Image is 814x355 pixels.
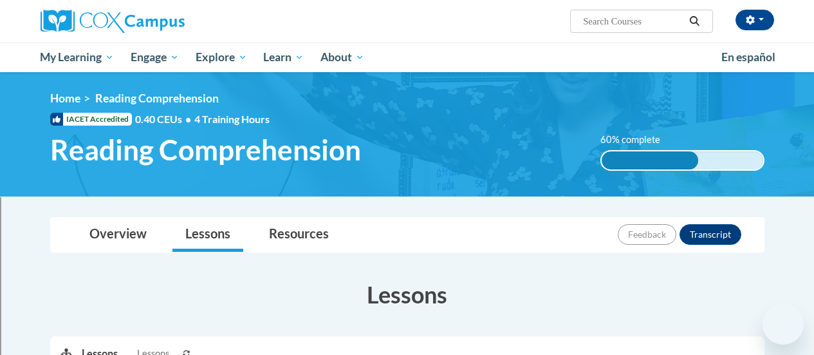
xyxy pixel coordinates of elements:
[582,14,685,29] input: Search Courses
[41,10,272,33] a: Cox Campus
[122,43,187,72] a: Engage
[721,50,775,64] span: En español
[312,43,373,72] a: About
[135,112,194,126] span: 0.40 CEUs
[263,50,304,65] span: Learn
[32,43,123,72] a: My Learning
[713,44,784,71] a: En español
[185,113,191,125] span: •
[187,43,255,72] a: Explore
[196,50,247,65] span: Explore
[31,43,784,72] div: Main menu
[50,91,80,105] a: Home
[320,50,364,65] span: About
[50,113,132,126] span: IACET Accredited
[685,14,704,29] button: Search
[763,303,804,345] iframe: Button to launch messaging window
[600,133,674,147] label: 60% complete
[602,151,699,169] div: 60% complete
[95,91,219,105] span: Reading Comprehension
[194,113,270,125] span: 4 Training Hours
[255,43,312,72] a: Learn
[41,10,185,33] img: Cox Campus
[735,10,774,30] button: Account Settings
[40,50,114,65] span: My Learning
[131,50,179,65] span: Engage
[50,133,361,167] span: Reading Comprehension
